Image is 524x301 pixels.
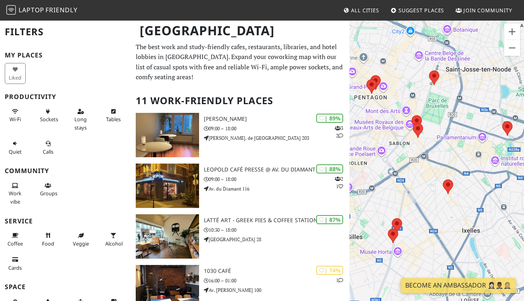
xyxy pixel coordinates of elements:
[204,166,349,173] h3: Leopold Café Presse @ Av. du Diamant
[9,116,21,123] span: Stable Wi-Fi
[204,185,349,192] p: Av. du Diamant 116
[504,24,520,40] button: Zoom in
[136,42,345,82] p: The best work and study-friendly cafes, restaurants, libraries, and hotel lobbies in [GEOGRAPHIC_...
[131,113,349,157] a: Jackie | 89% 32 [PERSON_NAME] 09:00 – 18:00 [PERSON_NAME]. de [GEOGRAPHIC_DATA] 203
[9,190,21,205] span: People working
[204,175,349,183] p: 09:00 – 18:00
[38,179,59,200] button: Groups
[5,51,126,59] h3: My Places
[136,113,199,157] img: Jackie
[105,240,123,247] span: Alcohol
[204,217,349,224] h3: Latté Art - Greek Pies & Coffee Station
[131,214,349,259] a: Latté Art - Greek Pies & Coffee Station | 87% Latté Art - Greek Pies & Coffee Station 10:30 – 18:...
[5,179,26,208] button: Work vibe
[452,3,515,17] a: Join Community
[46,6,77,14] span: Friendly
[5,253,26,274] button: Cards
[387,3,448,17] a: Suggest Places
[316,215,343,224] div: | 87%
[42,240,54,247] span: Food
[133,20,348,42] h1: [GEOGRAPHIC_DATA]
[335,175,343,190] p: 2 1
[5,283,126,291] h3: Space
[38,105,59,126] button: Sockets
[336,276,343,284] p: 1
[43,148,53,155] span: Video/audio calls
[40,190,57,197] span: Group tables
[136,164,199,208] img: Leopold Café Presse @ Av. du Diamant
[38,229,59,250] button: Food
[73,240,89,247] span: Veggie
[316,266,343,275] div: | 74%
[8,264,22,271] span: Credit cards
[70,229,91,250] button: Veggie
[204,236,349,243] p: [GEOGRAPHIC_DATA] 28
[5,93,126,101] h3: Productivity
[340,3,382,17] a: All Cities
[204,268,349,274] h3: 1030 Café
[5,137,26,158] button: Quiet
[74,116,87,131] span: Long stays
[70,105,91,134] button: Long stays
[9,148,22,155] span: Quiet
[204,116,349,122] h3: [PERSON_NAME]
[5,229,26,250] button: Coffee
[351,7,379,14] span: All Cities
[103,229,124,250] button: Alcohol
[38,137,59,158] button: Calls
[5,217,126,225] h3: Service
[5,20,126,44] h2: Filters
[316,114,343,123] div: | 89%
[40,116,58,123] span: Power sockets
[136,89,345,113] h2: 11 Work-Friendly Places
[204,226,349,234] p: 10:30 – 18:00
[204,125,349,132] p: 09:00 – 18:00
[136,214,199,259] img: Latté Art - Greek Pies & Coffee Station
[6,4,78,17] a: LaptopFriendly LaptopFriendly
[463,7,512,14] span: Join Community
[204,286,349,294] p: Av. [PERSON_NAME] 100
[5,167,126,175] h3: Community
[204,277,349,284] p: 16:00 – 01:00
[19,6,44,14] span: Laptop
[399,7,444,14] span: Suggest Places
[106,116,121,123] span: Work-friendly tables
[316,164,343,173] div: | 88%
[504,40,520,56] button: Zoom out
[8,240,23,247] span: Coffee
[103,105,124,126] button: Tables
[131,164,349,208] a: Leopold Café Presse @ Av. du Diamant | 88% 21 Leopold Café Presse @ Av. du Diamant 09:00 – 18:00 ...
[5,105,26,126] button: Wi-Fi
[6,5,16,15] img: LaptopFriendly
[204,134,349,142] p: [PERSON_NAME]. de [GEOGRAPHIC_DATA] 203
[335,124,343,139] p: 3 2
